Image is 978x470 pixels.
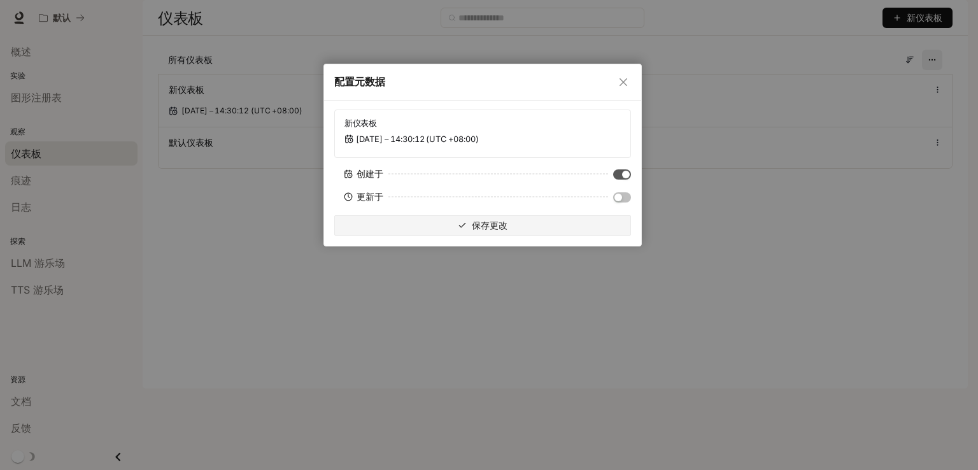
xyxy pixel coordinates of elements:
[334,76,385,88] font: 配置元数据
[169,85,204,95] font: 新仪表板
[472,220,507,231] font: 保存更改
[344,118,378,128] font: 新仪表板
[169,138,213,148] font: 默认仪表板
[181,106,302,115] font: [DATE] ⎯ 14:30:12 (UTC +08:00)
[616,75,630,89] button: 关闭
[357,192,383,202] font: 更新于
[168,54,213,65] font: 所有仪表板
[618,77,628,87] span: 关闭
[158,8,203,27] font: 仪表板
[169,136,213,149] a: 默认仪表板
[33,5,90,31] button: 所有工作区
[169,83,204,96] a: 新仪表板
[53,12,71,23] font: 默认
[882,8,953,28] button: 新仪表板
[356,134,479,144] font: [DATE] ⎯ 14:30:12 (UTC +08:00)
[357,169,383,179] font: 创建于
[334,215,631,236] button: 保存更改
[907,13,942,23] font: 新仪表板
